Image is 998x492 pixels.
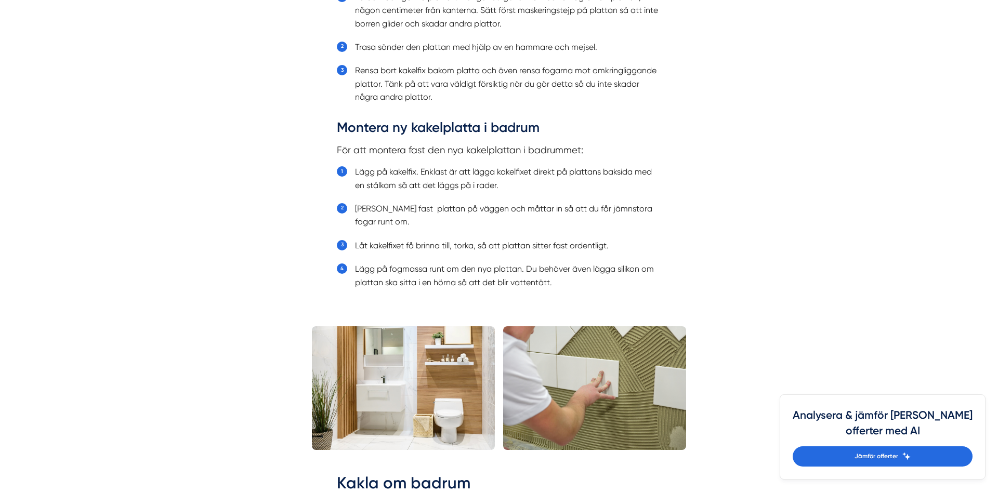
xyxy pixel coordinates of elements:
[355,41,661,54] li: Trasa sönder den plattan med hjälp av en hammare och mejsel.
[355,165,661,192] li: Lägg på kakelfix. Enklast är att lägga kakelfixet direkt på plattans baksida med en stålkam så at...
[312,326,495,450] img: bild
[503,326,686,450] img: Kakelsättare
[793,407,973,446] h4: Analysera & jämför [PERSON_NAME] offerter med AI
[355,202,661,229] li: [PERSON_NAME] fast plattan på väggen och måttar in så att du får jämnstora fogar runt om.
[855,451,898,461] span: Jämför offerter
[355,64,661,103] li: Rensa bort kakelfix bakom platta och även rensa fogarna mot omkringliggande plattor. Tänk på att ...
[337,142,661,158] p: För att montera fast den nya kakelplattan i badrummet:
[355,262,661,289] li: Lägg på fogmassa runt om den nya plattan. Du behöver även lägga silikon om plattan ska sitta i en...
[337,118,661,142] h3: Montera ny kakelplatta i badrum
[793,446,973,467] a: Jämför offerter
[355,239,661,252] li: Låt kakelfixet få brinna till, torka, så att plattan sitter fast ordentligt.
